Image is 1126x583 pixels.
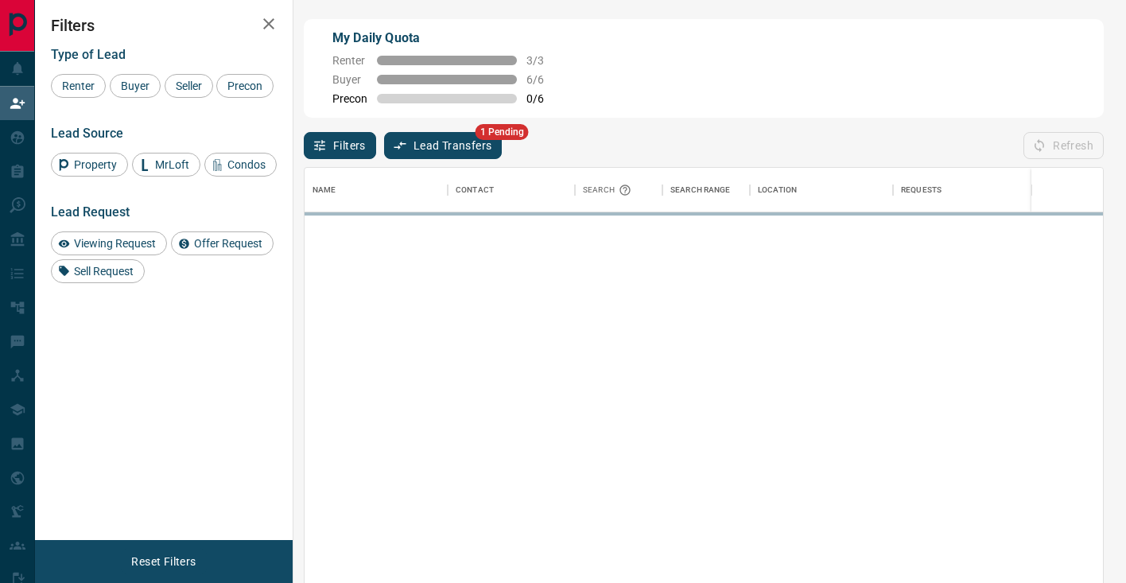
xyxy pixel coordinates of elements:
[188,237,268,250] span: Offer Request
[68,158,122,171] span: Property
[222,158,271,171] span: Condos
[476,124,529,140] span: 1 Pending
[68,237,161,250] span: Viewing Request
[456,168,494,212] div: Contact
[56,80,100,92] span: Renter
[583,168,635,212] div: Search
[51,74,106,98] div: Renter
[670,168,731,212] div: Search Range
[448,168,575,212] div: Contact
[51,231,167,255] div: Viewing Request
[662,168,750,212] div: Search Range
[526,73,561,86] span: 6 / 6
[750,168,893,212] div: Location
[313,168,336,212] div: Name
[51,204,130,220] span: Lead Request
[204,153,277,177] div: Condos
[171,231,274,255] div: Offer Request
[68,265,139,278] span: Sell Request
[149,158,195,171] span: MrLoft
[51,153,128,177] div: Property
[110,74,161,98] div: Buyer
[305,168,448,212] div: Name
[332,73,367,86] span: Buyer
[304,132,376,159] button: Filters
[332,54,367,67] span: Renter
[332,29,561,48] p: My Daily Quota
[526,54,561,67] span: 3 / 3
[216,74,274,98] div: Precon
[758,168,797,212] div: Location
[165,74,213,98] div: Seller
[51,47,126,62] span: Type of Lead
[51,259,145,283] div: Sell Request
[893,168,1036,212] div: Requests
[384,132,503,159] button: Lead Transfers
[526,92,561,105] span: 0 / 6
[222,80,268,92] span: Precon
[51,16,277,35] h2: Filters
[901,168,942,212] div: Requests
[132,153,200,177] div: MrLoft
[121,548,206,575] button: Reset Filters
[115,80,155,92] span: Buyer
[332,92,367,105] span: Precon
[170,80,208,92] span: Seller
[51,126,123,141] span: Lead Source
